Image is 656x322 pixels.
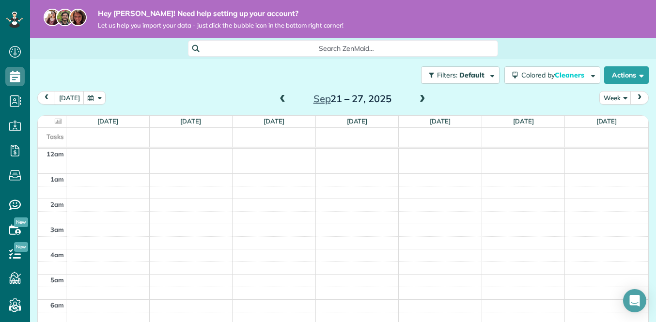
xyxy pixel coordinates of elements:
span: New [14,217,28,227]
span: 6am [50,301,64,309]
a: [DATE] [430,117,451,125]
span: Default [459,71,485,79]
button: Filters: Default [421,66,500,84]
span: 1am [50,175,64,183]
button: Actions [604,66,649,84]
span: 5am [50,276,64,284]
div: Open Intercom Messenger [623,289,646,312]
span: Filters: [437,71,457,79]
a: [DATE] [180,117,201,125]
span: Colored by [521,71,588,79]
strong: Hey [PERSON_NAME]! Need help setting up your account? [98,9,344,18]
span: 3am [50,226,64,233]
span: Cleaners [555,71,586,79]
button: Week [599,91,631,104]
a: Filters: Default [416,66,500,84]
img: jorge-587dff0eeaa6aab1f244e6dc62b8924c3b6ad411094392a53c71c6c4a576187d.jpg [56,9,74,26]
img: maria-72a9807cf96188c08ef61303f053569d2e2a8a1cde33d635c8a3ac13582a053d.jpg [44,9,61,26]
span: New [14,242,28,252]
span: 12am [47,150,64,158]
span: Sep [313,92,331,105]
button: [DATE] [55,91,84,104]
h2: 21 – 27, 2025 [292,93,413,104]
button: prev [37,91,56,104]
span: Tasks [47,133,64,140]
a: [DATE] [264,117,284,125]
a: [DATE] [596,117,617,125]
span: 2am [50,200,64,208]
button: Colored byCleaners [504,66,600,84]
img: michelle-19f622bdf1676172e81f8f8fba1fb50e276960ebfe0243fe18214015130c80e4.jpg [69,9,87,26]
span: 4am [50,251,64,259]
button: next [630,91,649,104]
span: Let us help you import your data - just click the bubble icon in the bottom right corner! [98,21,344,30]
a: [DATE] [97,117,118,125]
a: [DATE] [513,117,534,125]
a: [DATE] [347,117,368,125]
